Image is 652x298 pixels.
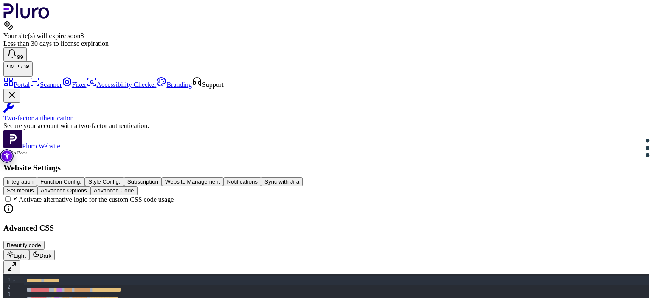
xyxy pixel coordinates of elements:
[7,63,29,69] span: פרקין עדי
[37,177,85,186] button: Function Config.
[94,187,134,194] span: Advanced Code
[227,178,258,185] span: Notifications
[5,196,11,202] input: Activate alternative logic for the custom CSS code usage
[3,89,20,103] button: Close Two-factor authentication notification
[156,81,192,88] a: Branding
[7,187,34,194] span: Set menus
[62,81,87,88] a: Fixer
[3,122,649,130] div: Secure your account with a two-factor authentication.
[3,40,649,47] div: Less than 30 days to license expiration
[3,164,61,172] h1: Website Settings
[17,54,23,60] span: 99
[165,178,220,185] span: Website Management
[85,177,124,186] button: Style Config.
[12,276,16,283] span: Fold line
[29,250,55,260] button: Dark
[88,178,121,185] span: Style Config.
[7,178,34,185] span: Integration
[3,81,30,88] a: Portal
[223,177,261,186] button: Notifications
[264,178,299,185] span: Sync with Jira
[3,196,174,203] label: Activate alternative logic for the custom CSS code usage
[3,186,37,195] button: Set menus
[3,241,45,250] button: Beautify code
[40,178,81,185] span: Function Config.
[3,223,649,233] h3: Advanced CSS
[90,186,138,195] button: Advanced Code
[192,81,224,88] a: Open Support screen
[127,178,158,185] span: Subscription
[3,47,27,61] button: Open notifications, you have 387 new notifications
[162,177,223,186] button: Website Management
[3,276,12,284] div: 1
[3,61,33,77] button: פרקין עדיפרקין עדי
[80,32,84,39] span: 8
[3,114,649,122] div: Two-factor authentication
[37,186,90,195] button: Advanced Options
[30,81,62,88] a: Scanner
[261,177,303,186] button: Sync with Jira
[3,250,29,260] button: Light
[3,13,50,20] a: Logo
[3,177,37,186] button: Integration
[3,77,649,150] aside: Sidebar menu
[124,177,162,186] button: Subscription
[87,81,157,88] a: Accessibility Checker
[3,142,60,150] a: Open Pluro Website
[3,32,649,40] div: Your site(s) will expire soon
[41,187,87,194] span: Advanced Options
[3,283,12,291] div: 2
[3,103,649,122] a: Two-factor authentication
[3,150,61,156] a: Back to previous screen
